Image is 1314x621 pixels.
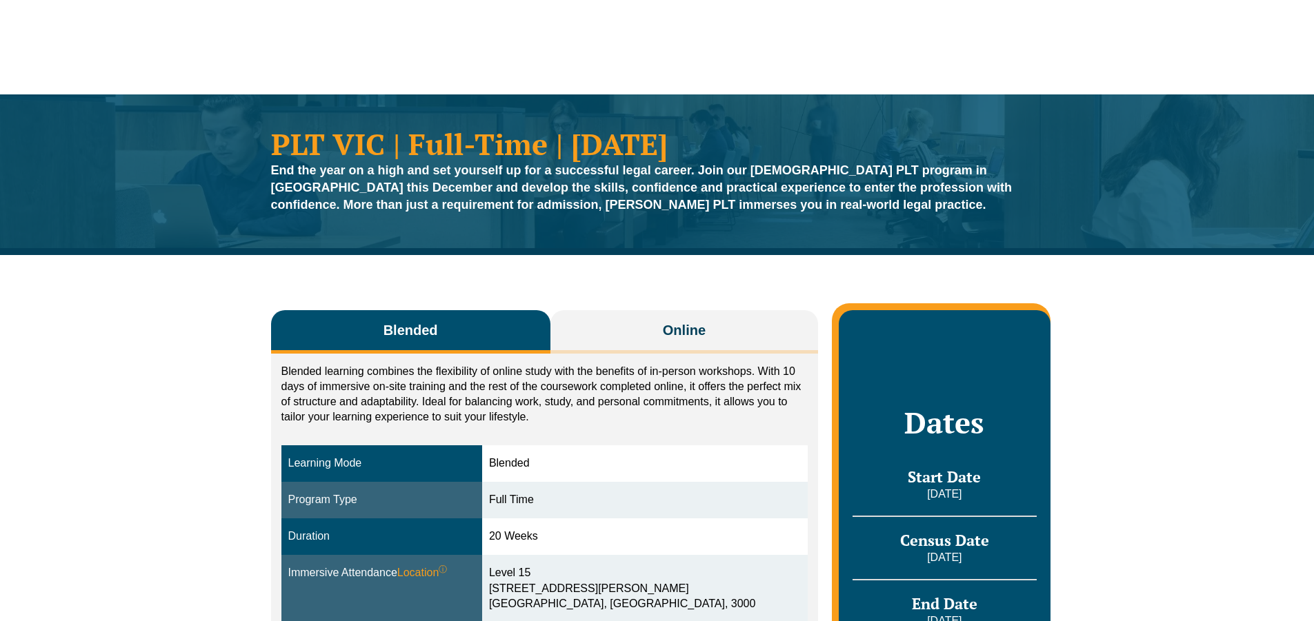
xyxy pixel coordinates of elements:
[439,564,447,574] sup: ⓘ
[271,163,1013,212] strong: End the year on a high and set yourself up for a successful legal career. Join our [DEMOGRAPHIC_D...
[908,467,981,487] span: Start Date
[288,492,475,508] div: Program Type
[489,565,801,613] div: Level 15 [STREET_ADDRESS][PERSON_NAME] [GEOGRAPHIC_DATA], [GEOGRAPHIC_DATA], 3000
[288,456,475,471] div: Learning Mode
[912,593,977,613] span: End Date
[288,529,475,544] div: Duration
[900,530,989,550] span: Census Date
[281,364,808,425] p: Blended learning combines the flexibility of online study with the benefits of in-person workshop...
[489,529,801,544] div: 20 Weeks
[489,492,801,508] div: Full Time
[489,456,801,471] div: Blended
[663,320,706,340] span: Online
[853,550,1036,565] p: [DATE]
[853,487,1036,502] p: [DATE]
[397,565,448,581] span: Location
[384,320,438,340] span: Blended
[288,565,475,581] div: Immersive Attendance
[271,129,1044,159] h1: PLT VIC | Full-Time | [DATE]
[853,405,1036,440] h2: Dates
